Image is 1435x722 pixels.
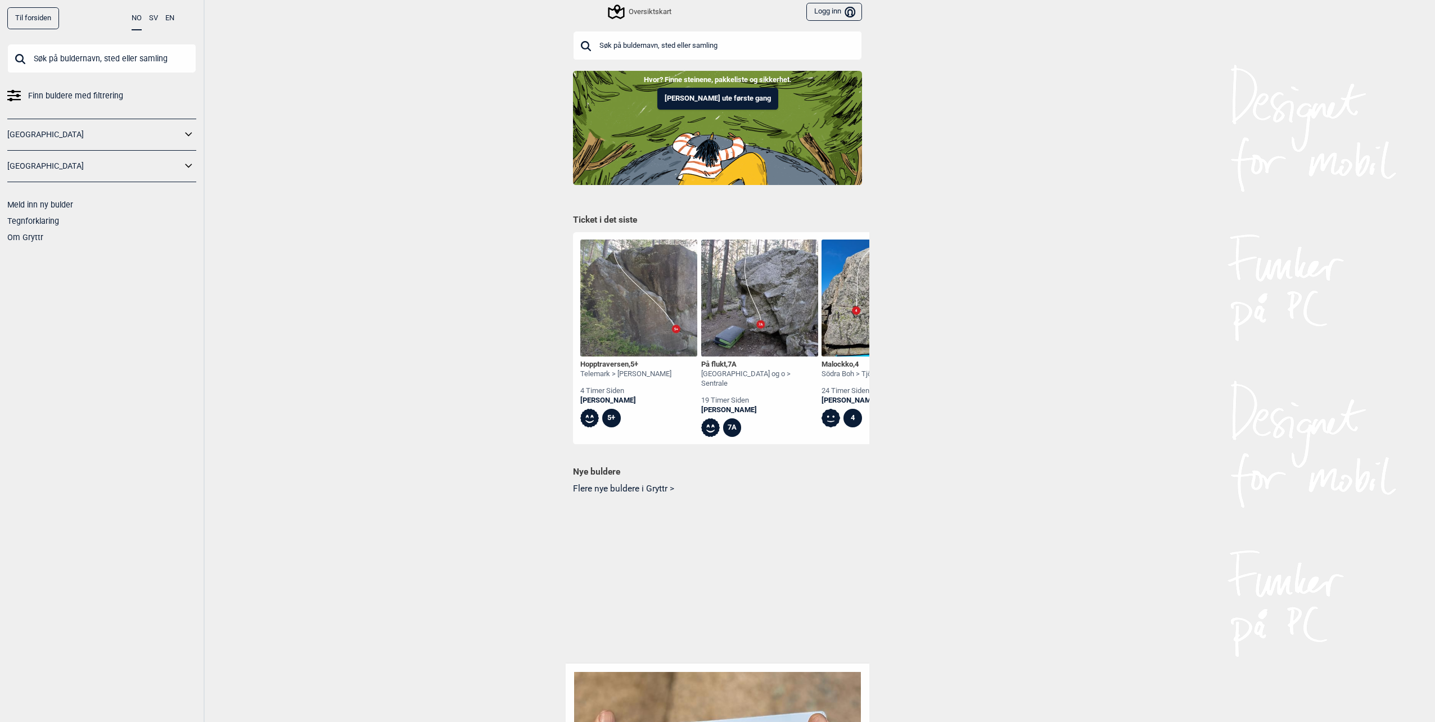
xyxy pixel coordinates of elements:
[165,7,174,29] button: EN
[7,200,73,209] a: Meld inn ny bulder
[7,44,196,73] input: Søk på buldernavn, sted eller samling
[132,7,142,30] button: NO
[701,240,818,357] img: Pa flukt 200417
[580,386,671,396] div: 4 timer siden
[28,88,123,104] span: Finn buldere med filtrering
[7,216,59,225] a: Tegnforklaring
[573,71,862,184] img: Indoor to outdoor
[728,360,737,368] span: 7A
[573,31,862,60] input: Søk på buldernavn, sted eller samling
[822,396,878,405] a: [PERSON_NAME]
[822,360,878,369] div: Malockko ,
[573,466,862,477] h1: Nye buldere
[701,405,818,415] a: [PERSON_NAME]
[602,409,621,427] div: 5+
[7,233,43,242] a: Om Gryttr
[7,88,196,104] a: Finn buldere med filtrering
[8,74,1427,85] p: Hvor? Finne steinene, pakkeliste og sikkerhet.
[630,360,638,368] span: 5+
[723,418,742,437] div: 7A
[580,369,671,379] div: Telemark > [PERSON_NAME]
[806,3,862,21] button: Logg inn
[573,481,862,498] button: Flere nye buldere i Gryttr >
[7,158,182,174] a: [GEOGRAPHIC_DATA]
[580,396,671,405] a: [PERSON_NAME]
[610,5,671,19] div: Oversiktskart
[855,360,859,368] span: 4
[580,360,671,369] div: Hopptraversen ,
[657,88,778,110] button: [PERSON_NAME] ute første gang
[7,7,59,29] a: Til forsiden
[7,127,182,143] a: [GEOGRAPHIC_DATA]
[822,240,938,357] img: Malockko 230807
[822,369,878,379] div: Södra Boh > Tjörn
[580,240,697,357] img: Hopptraversen
[149,7,158,29] button: SV
[843,409,862,427] div: 4
[701,360,818,369] div: På flukt ,
[701,369,818,389] div: [GEOGRAPHIC_DATA] og o > Sentrale
[573,214,862,227] h1: Ticket i det siste
[701,396,818,405] div: 19 timer siden
[822,386,878,396] div: 24 timer siden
